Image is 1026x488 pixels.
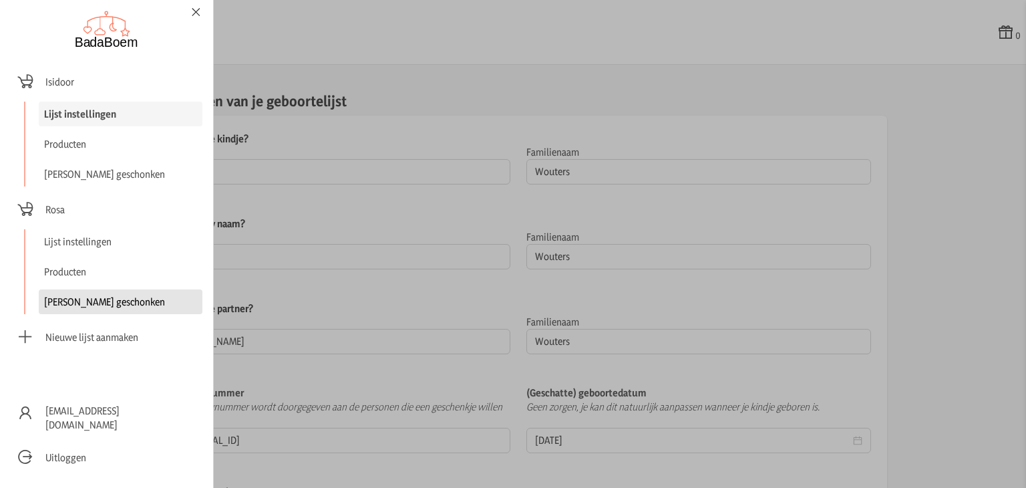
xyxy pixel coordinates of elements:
[39,259,202,284] a: Producten
[11,322,202,352] a: Nieuwe lijst aanmaken
[11,195,202,224] a: Rosa
[39,229,202,254] a: Lijst instellingen
[75,11,139,48] img: Badaboem
[11,398,202,437] a: [EMAIL_ADDRESS][DOMAIN_NAME]
[39,289,202,314] a: [PERSON_NAME] geschonken
[39,132,202,156] a: Producten
[11,67,202,96] a: Isidoor
[39,162,202,187] a: [PERSON_NAME] geschonken
[45,203,65,217] span: Rosa
[45,404,186,432] span: [EMAIL_ADDRESS][DOMAIN_NAME]
[45,451,86,465] span: Uitloggen
[45,75,74,89] span: Isidoor
[45,330,138,344] span: Nieuwe lijst aanmaken
[39,102,202,126] a: Lijst instellingen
